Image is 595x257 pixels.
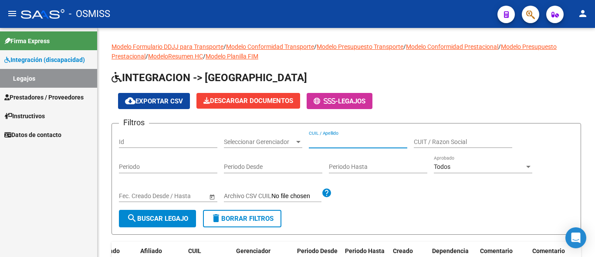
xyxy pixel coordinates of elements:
[112,43,223,50] a: Modelo Formulario DDJJ para Transporte
[565,227,586,248] div: Open Intercom Messenger
[206,53,258,60] a: Modelo Planilla FIM
[4,111,45,121] span: Instructivos
[69,4,110,24] span: - OSMISS
[127,213,137,223] mat-icon: search
[203,210,281,227] button: Borrar Filtros
[112,72,307,84] span: INTEGRACION -> [GEOGRAPHIC_DATA]
[4,36,50,46] span: Firma Express
[307,93,372,109] button: -Legajos
[140,247,162,254] span: Afiliado
[578,8,588,19] mat-icon: person
[7,8,17,19] mat-icon: menu
[317,43,403,50] a: Modelo Presupuesto Transporte
[271,192,321,200] input: Archivo CSV CUIL
[119,210,196,227] button: Buscar Legajo
[4,93,84,102] span: Prestadores / Proveedores
[236,247,270,254] span: Gerenciador
[224,192,271,199] span: Archivo CSV CUIL
[127,215,188,223] span: Buscar Legajo
[188,247,201,254] span: CUIL
[119,117,149,129] h3: Filtros
[393,247,413,254] span: Creado
[125,96,135,106] mat-icon: cloud_download
[480,247,513,254] span: Comentario
[226,43,314,50] a: Modelo Conformidad Transporte
[118,93,190,109] button: Exportar CSV
[207,192,216,201] button: Open calendar
[211,215,274,223] span: Borrar Filtros
[314,97,338,105] span: -
[224,138,294,146] span: Seleccionar Gerenciador
[119,192,146,200] input: Start date
[4,55,85,65] span: Integración (discapacidad)
[338,97,365,105] span: Legajos
[148,53,203,60] a: ModeloResumen HC
[406,43,498,50] a: Modelo Conformidad Prestacional
[125,97,183,105] span: Exportar CSV
[153,192,196,200] input: End date
[321,188,332,198] mat-icon: help
[345,247,385,254] span: Periodo Hasta
[203,97,293,105] span: Descargar Documentos
[196,93,300,109] button: Descargar Documentos
[297,247,338,254] span: Periodo Desde
[434,163,450,170] span: Todos
[432,247,469,254] span: Dependencia
[4,130,61,140] span: Datos de contacto
[211,213,221,223] mat-icon: delete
